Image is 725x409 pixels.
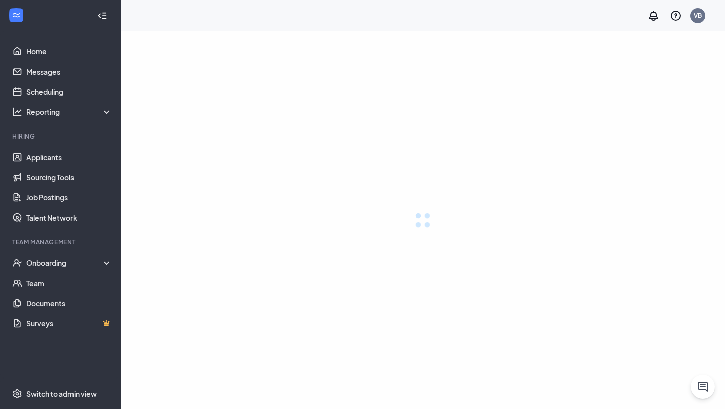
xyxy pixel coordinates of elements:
svg: Collapse [97,11,107,21]
a: Scheduling [26,82,112,102]
a: Team [26,273,112,293]
a: Applicants [26,147,112,167]
a: SurveysCrown [26,313,112,333]
button: ChatActive [691,375,715,399]
svg: WorkstreamLogo [11,10,21,20]
svg: QuestionInfo [670,10,682,22]
div: VB [694,11,702,20]
div: Team Management [12,238,110,246]
a: Documents [26,293,112,313]
div: Reporting [26,107,113,117]
a: Sourcing Tools [26,167,112,187]
div: Switch to admin view [26,389,97,399]
a: Talent Network [26,208,112,228]
a: Job Postings [26,187,112,208]
a: Messages [26,61,112,82]
svg: Analysis [12,107,22,117]
svg: UserCheck [12,258,22,268]
div: Hiring [12,132,110,141]
div: Onboarding [26,258,113,268]
svg: Notifications [647,10,660,22]
svg: ChatActive [697,381,709,393]
a: Home [26,41,112,61]
svg: Settings [12,389,22,399]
